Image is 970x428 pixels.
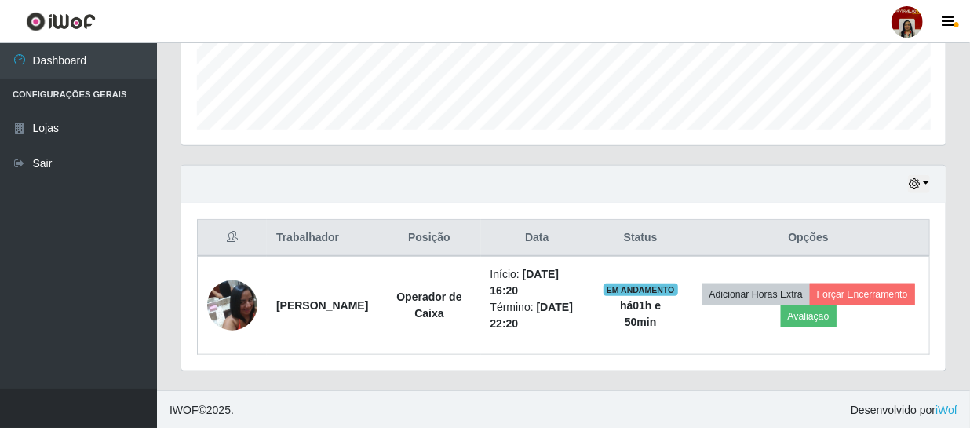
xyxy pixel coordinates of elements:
[276,299,368,312] strong: [PERSON_NAME]
[593,220,687,257] th: Status
[490,266,585,299] li: Início:
[702,284,810,305] button: Adicionar Horas Extra
[604,284,678,296] span: EM ANDAMENTO
[620,299,661,328] strong: há 01 h e 50 min
[490,268,560,297] time: [DATE] 16:20
[810,284,915,305] button: Forçar Encerramento
[490,299,585,332] li: Término:
[207,272,257,338] img: 1716827942776.jpeg
[26,12,96,31] img: CoreUI Logo
[781,305,837,327] button: Avaliação
[935,404,957,416] a: iWof
[481,220,594,257] th: Data
[267,220,377,257] th: Trabalhador
[170,404,199,416] span: IWOF
[687,220,929,257] th: Opções
[396,291,461,320] strong: Operador de Caixa
[851,402,957,419] span: Desenvolvido por
[377,220,480,257] th: Posição
[170,402,234,419] span: © 2025 .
